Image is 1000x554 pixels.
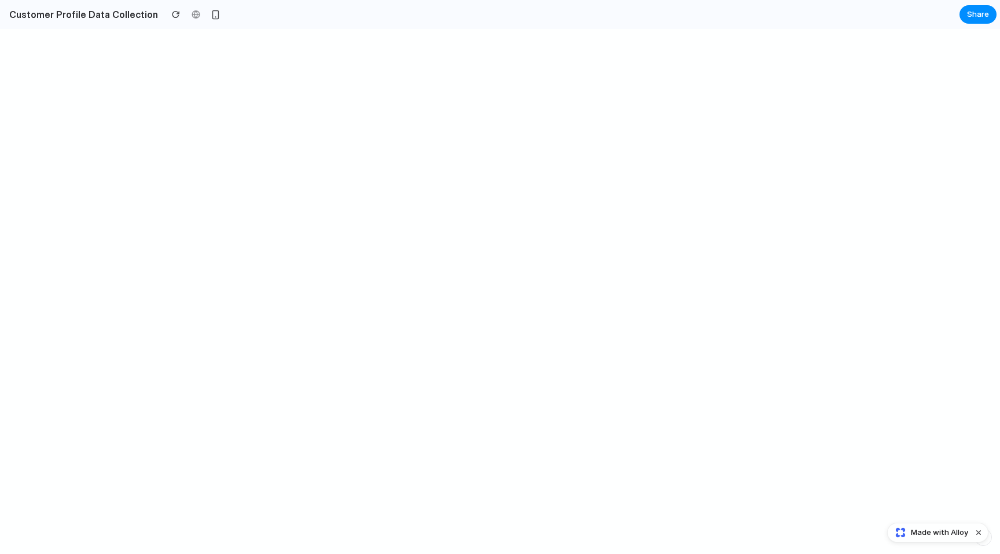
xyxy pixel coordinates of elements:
button: Dismiss watermark [972,526,986,540]
h2: Customer Profile Data Collection [5,8,158,21]
button: Share [959,5,997,24]
span: Made with Alloy [911,527,968,538]
span: Share [967,9,989,20]
a: Made with Alloy [888,527,969,538]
